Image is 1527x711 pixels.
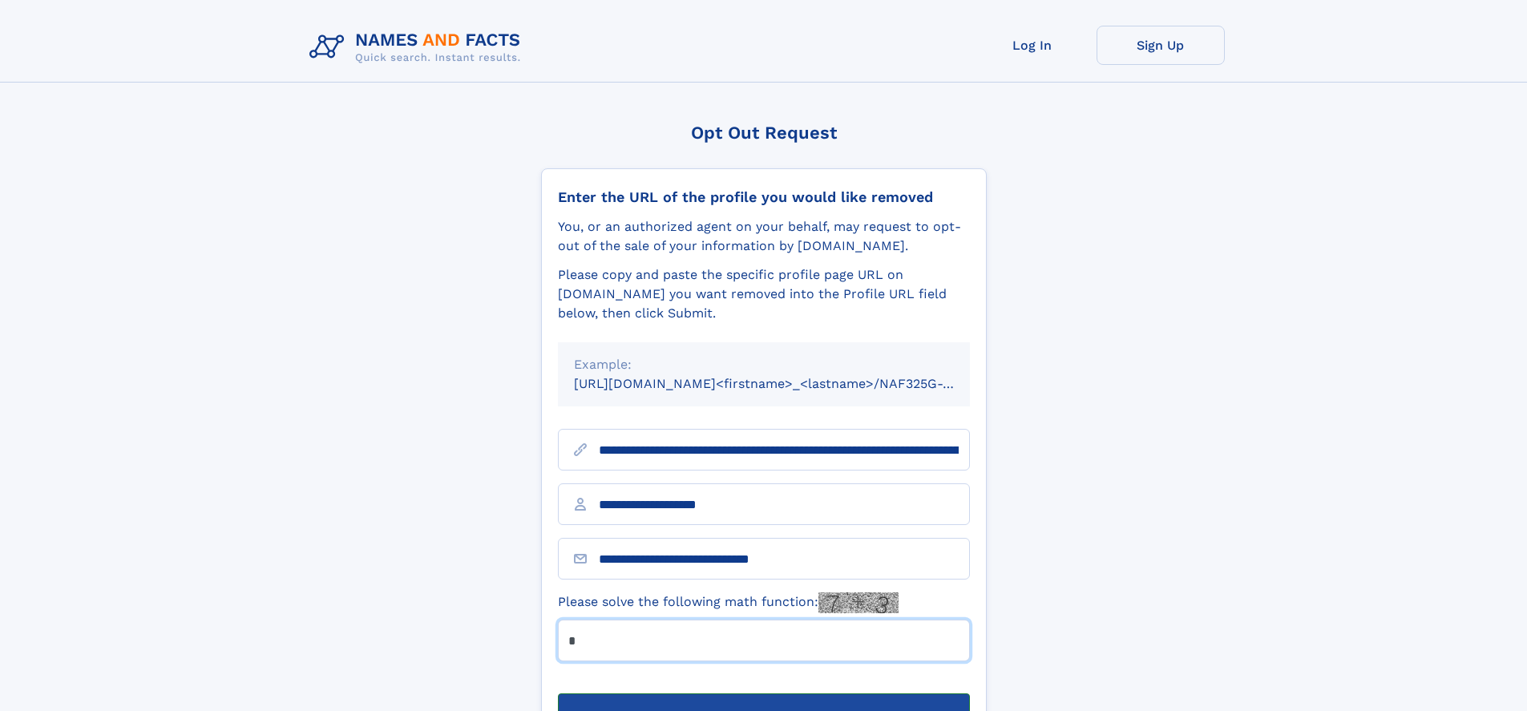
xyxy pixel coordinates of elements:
[541,123,987,143] div: Opt Out Request
[1097,26,1225,65] a: Sign Up
[558,217,970,256] div: You, or an authorized agent on your behalf, may request to opt-out of the sale of your informatio...
[574,376,1000,391] small: [URL][DOMAIN_NAME]<firstname>_<lastname>/NAF325G-xxxxxxxx
[968,26,1097,65] a: Log In
[558,592,899,613] label: Please solve the following math function:
[558,265,970,323] div: Please copy and paste the specific profile page URL on [DOMAIN_NAME] you want removed into the Pr...
[558,188,970,206] div: Enter the URL of the profile you would like removed
[574,355,954,374] div: Example:
[303,26,534,69] img: Logo Names and Facts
